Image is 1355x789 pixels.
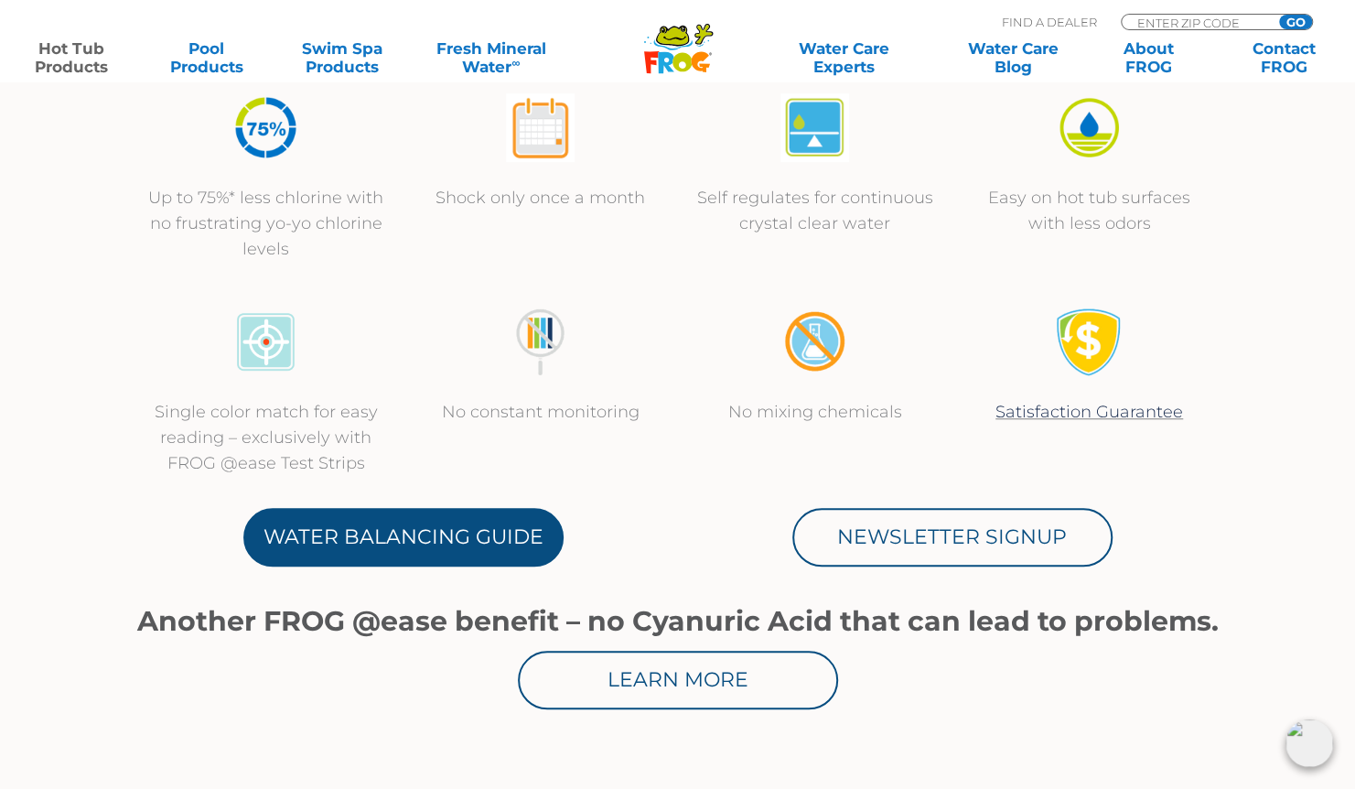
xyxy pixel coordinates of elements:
p: Up to 75%* less chlorine with no frustrating yo-yo chlorine levels [147,185,385,262]
a: Swim SpaProducts [289,39,394,76]
a: Water CareBlog [960,39,1065,76]
p: No constant monitoring [422,399,660,425]
a: Newsletter Signup [792,508,1113,567]
img: atease-icon-shock-once [506,93,575,162]
p: Single color match for easy reading – exclusively with FROG @ease Test Strips [147,399,385,476]
input: GO [1279,15,1312,29]
img: Satisfaction Guarantee Icon [1055,308,1124,376]
img: atease-icon-self-regulates [780,93,849,162]
p: Self regulates for continuous crystal clear water [696,185,934,236]
img: no-constant-monitoring1 [506,308,575,376]
a: Satisfaction Guarantee [995,402,1183,422]
a: AboutFROG [1095,39,1200,76]
a: Learn More [518,651,838,709]
h1: Another FROG @ease benefit – no Cyanuric Acid that can lead to problems. [129,606,1227,637]
a: Fresh MineralWater∞ [425,39,557,76]
a: Hot TubProducts [18,39,124,76]
p: Easy on hot tub surfaces with less odors [971,185,1209,236]
a: Water CareExperts [758,39,930,76]
a: ContactFROG [1231,39,1337,76]
img: icon-atease-easy-on [1055,93,1124,162]
p: No mixing chemicals [696,399,934,425]
a: PoolProducts [154,39,259,76]
img: no-mixing1 [780,308,849,376]
sup: ∞ [511,56,520,70]
img: openIcon [1285,719,1333,767]
p: Find A Dealer [1002,14,1097,30]
img: icon-atease-75percent-less [231,93,300,162]
img: icon-atease-color-match [231,308,300,376]
a: Water Balancing Guide [243,508,564,567]
p: Shock only once a month [422,185,660,211]
input: Zip Code Form [1135,15,1259,30]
